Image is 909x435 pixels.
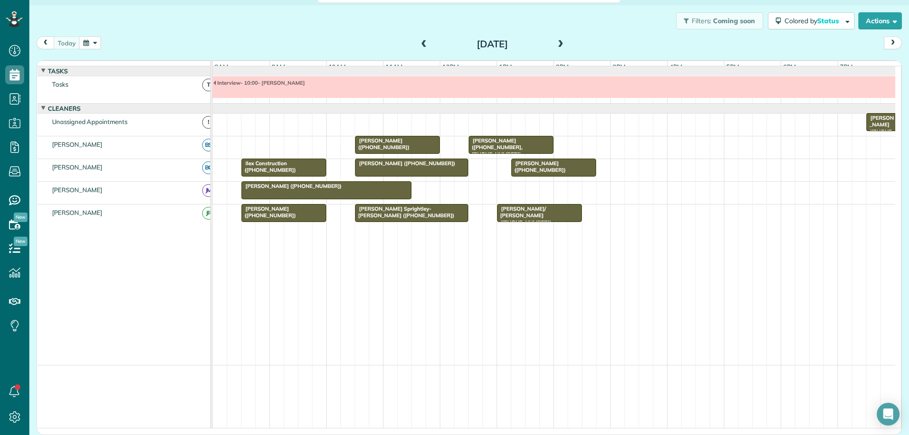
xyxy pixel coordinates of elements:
[713,17,756,25] span: Coming soon
[817,17,840,25] span: Status
[50,141,105,148] span: [PERSON_NAME]
[554,63,570,71] span: 2pm
[36,36,54,49] button: prev
[838,63,855,71] span: 7pm
[50,163,105,171] span: [PERSON_NAME]
[202,139,215,151] span: BS
[355,137,410,151] span: [PERSON_NAME] ([PHONE_NUMBER])
[270,63,287,71] span: 9am
[327,63,348,71] span: 10am
[241,160,296,173] span: Ilex Construction ([PHONE_NUMBER])
[497,63,514,71] span: 1pm
[511,160,566,173] span: [PERSON_NAME] ([PHONE_NUMBER])
[14,213,27,222] span: New
[866,115,894,148] span: [PERSON_NAME] ([PHONE_NUMBER])
[241,183,342,189] span: [PERSON_NAME] ([PHONE_NUMBER])
[50,209,105,216] span: [PERSON_NAME]
[611,63,627,71] span: 3pm
[355,205,455,219] span: [PERSON_NAME] Sprightley-[PERSON_NAME] ([PHONE_NUMBER])
[468,137,523,158] span: [PERSON_NAME] ([PHONE_NUMBER], [PHONE_NUMBER])
[355,160,456,167] span: [PERSON_NAME] ([PHONE_NUMBER])
[724,63,741,71] span: 5pm
[50,80,70,88] span: Tasks
[14,237,27,246] span: New
[46,105,82,112] span: Cleaners
[858,12,902,29] button: Actions
[440,63,461,71] span: 12pm
[433,39,552,49] h2: [DATE]
[53,36,80,49] button: today
[784,17,842,25] span: Colored by
[383,63,405,71] span: 11am
[50,118,129,125] span: Unassigned Appointments
[781,63,798,71] span: 6pm
[877,403,900,426] div: Open Intercom Messenger
[884,36,902,49] button: next
[202,79,215,91] span: T
[692,17,712,25] span: Filters:
[202,184,215,197] span: JM
[668,63,684,71] span: 4pm
[46,67,70,75] span: Tasks
[50,186,105,194] span: [PERSON_NAME]
[768,12,855,29] button: Colored byStatus
[202,161,215,174] span: BC
[497,205,552,226] span: [PERSON_NAME]/ [PERSON_NAME] ([PHONE_NUMBER])
[241,205,296,219] span: [PERSON_NAME] ([PHONE_NUMBER])
[213,63,230,71] span: 8am
[202,207,215,220] span: JR
[202,116,215,129] span: !
[213,80,305,86] span: Interview- 10:00- [PERSON_NAME]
